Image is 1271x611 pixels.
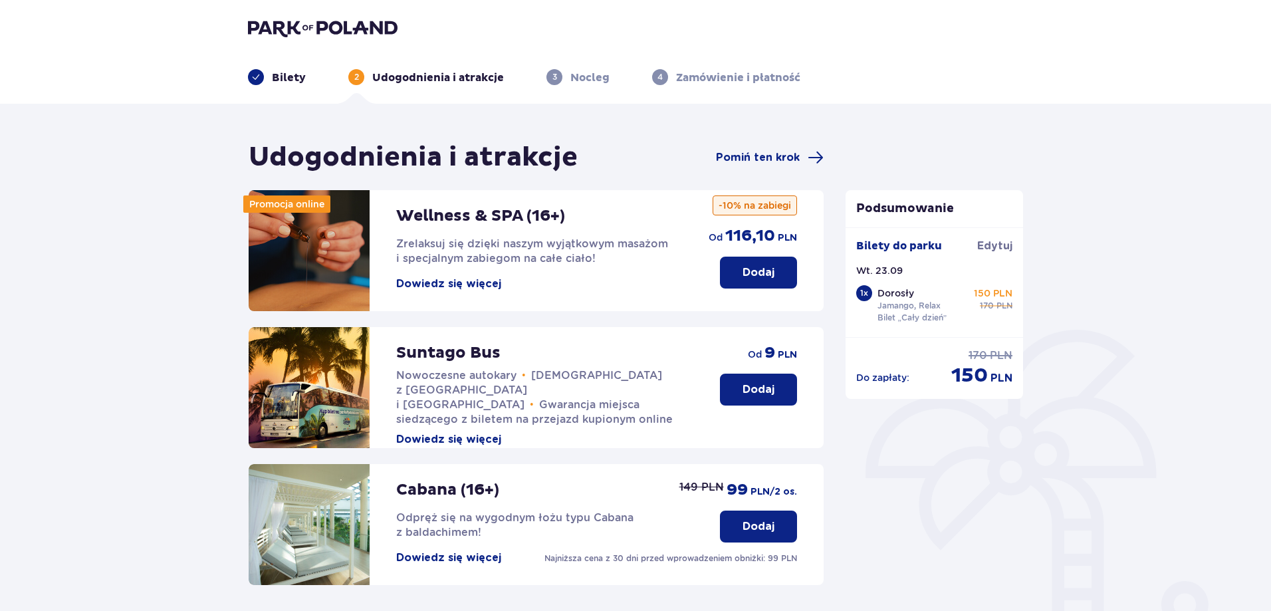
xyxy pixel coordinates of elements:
p: Bilet „Cały dzień” [877,312,947,324]
button: Dowiedz się więcej [396,277,501,291]
span: Pomiń ten krok [716,150,800,165]
p: 170 [969,348,987,363]
p: PLN [990,371,1012,386]
p: 150 PLN [974,287,1012,300]
p: 9 [764,343,775,363]
p: PLN [990,348,1012,363]
p: 116,10 [725,226,775,246]
p: PLN [778,231,797,245]
p: 3 [552,71,557,83]
p: 2 [354,71,359,83]
button: Dodaj [720,511,797,543]
p: od [748,348,762,361]
img: Park of Poland logo [248,19,398,37]
p: 4 [657,71,663,83]
h1: Udogodnienia i atrakcje [249,141,578,174]
button: Dodaj [720,257,797,289]
p: od [709,231,723,244]
p: Bilety do parku [856,239,942,253]
p: PLN /2 os. [751,485,797,499]
p: Cabana (16+) [396,480,499,500]
img: attraction [249,327,370,448]
p: 170 [980,300,994,312]
p: PLN [778,348,797,362]
span: • [530,398,534,412]
a: Pomiń ten krok [716,150,824,166]
p: Jamango, Relax [877,300,941,312]
button: Dowiedz się więcej [396,550,501,565]
p: Nocleg [570,70,610,85]
p: Dodaj [743,265,774,280]
p: Bilety [272,70,306,85]
p: 149 PLN [679,480,724,495]
button: Dowiedz się więcej [396,432,501,447]
p: Do zapłaty : [856,371,909,384]
span: [DEMOGRAPHIC_DATA] z [GEOGRAPHIC_DATA] i [GEOGRAPHIC_DATA] [396,369,662,411]
button: Dodaj [720,374,797,406]
div: Promocja online [243,195,330,213]
img: attraction [249,190,370,311]
p: Dodaj [743,382,774,397]
span: Odpręż się na wygodnym łożu typu Cabana z baldachimem! [396,511,634,539]
p: PLN [996,300,1012,312]
p: Suntago Bus [396,343,501,363]
span: • [522,369,526,382]
p: Dodaj [743,519,774,534]
img: attraction [249,464,370,585]
div: 1 x [856,285,872,301]
p: Zamówienie i płatność [676,70,800,85]
p: Udogodnienia i atrakcje [372,70,504,85]
p: Podsumowanie [846,201,1024,217]
span: Nowoczesne autokary [396,369,517,382]
p: 99 [727,480,748,500]
p: Wellness & SPA (16+) [396,206,565,226]
a: Edytuj [977,239,1012,253]
p: Najniższa cena z 30 dni przed wprowadzeniem obniżki: 99 PLN [544,552,797,564]
span: Zrelaksuj się dzięki naszym wyjątkowym masażom i specjalnym zabiegom na całe ciało! [396,237,668,265]
p: Wt. 23.09 [856,264,903,277]
p: 150 [951,363,988,388]
p: -10% na zabiegi [713,195,797,215]
p: Dorosły [877,287,914,300]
